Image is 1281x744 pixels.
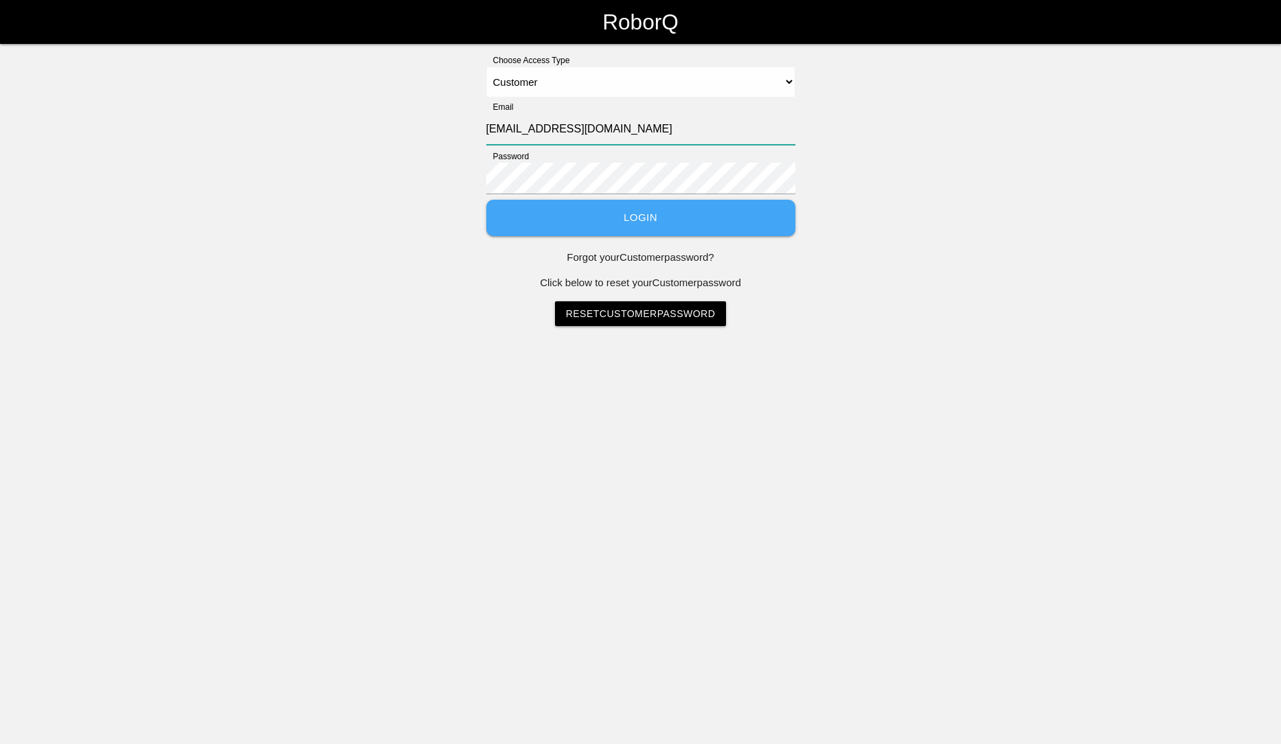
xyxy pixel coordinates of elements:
p: Forgot your Customer password? [486,250,795,266]
label: Email [486,101,514,113]
label: Password [486,150,530,163]
button: Login [486,200,795,236]
p: Click below to reset your Customer password [486,275,795,291]
a: ResetCustomerPassword [555,301,727,326]
label: Choose Access Type [486,54,570,67]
